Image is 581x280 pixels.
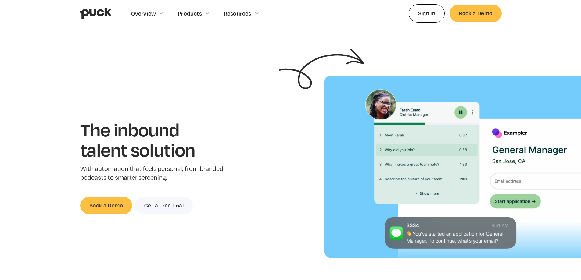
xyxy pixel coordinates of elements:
[178,10,202,17] div: Products
[131,10,156,17] div: Overview
[409,4,445,22] a: Sign In
[80,119,225,159] h1: The inbound talent solution
[135,197,193,214] a: Get a Free Trial
[80,197,132,214] a: Book a Demo
[450,5,501,22] a: Book a Demo
[224,10,251,17] div: Resources
[80,165,225,182] p: With automation that feels personal, from branded podcasts to smarter screening.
